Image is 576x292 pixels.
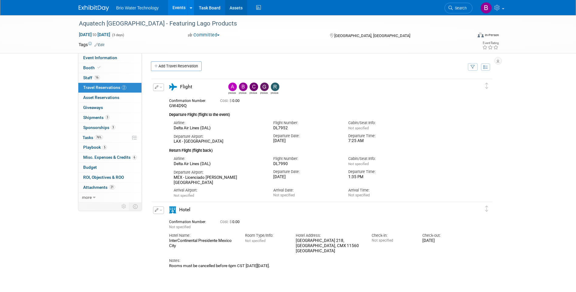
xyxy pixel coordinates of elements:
a: Shipments3 [78,113,141,123]
div: Confirmation Number: [169,218,211,224]
a: Travel Reservations2 [78,83,141,93]
span: [GEOGRAPHIC_DATA], [GEOGRAPHIC_DATA] [334,33,410,38]
div: Arrival Airport: [174,188,264,193]
a: Booth [78,63,141,73]
i: Click and drag to move item [485,83,488,89]
a: Giveaways [78,103,141,113]
div: Departure Date: [273,133,339,139]
div: LAX - [GEOGRAPHIC_DATA] [174,139,264,144]
span: Flight [180,84,192,90]
div: Rooms must be cancelled before 6pm CST [DATE][DATE]. [169,263,464,268]
div: In-Person [485,33,499,37]
div: [GEOGRAPHIC_DATA] 218, [GEOGRAPHIC_DATA], CMX 11560 [GEOGRAPHIC_DATA] [296,238,363,253]
div: Aquatech [GEOGRAPHIC_DATA] - Featuring Lago Products [77,18,463,29]
div: Check-in: [372,233,413,238]
img: Cynthia Mendoza [250,83,258,91]
div: Flight Number: [273,120,339,126]
div: Brandye Gahagan [237,83,248,94]
div: Departure Flight (flight to the event) [169,109,464,118]
div: Confirmation Number: [169,97,211,103]
img: Brandye Gahagan [480,2,492,14]
div: Departure Airport: [174,134,264,139]
div: MEX - Licenciado [PERSON_NAME][GEOGRAPHIC_DATA] [174,175,264,185]
span: 0.00 [220,99,242,103]
span: Misc. Expenses & Credits [83,155,137,160]
div: Arrival Time: [348,188,414,193]
a: Staff16 [78,73,141,83]
span: 2 [122,85,126,90]
img: Format-Inperson.png [478,32,484,37]
div: Angela Moyano [227,83,237,94]
span: 21 [109,185,115,189]
div: Ryan McMillin [271,91,278,94]
a: more [78,193,141,202]
a: Budget [78,163,141,172]
span: more [82,195,92,200]
span: 16 [94,75,100,80]
td: Toggle Event Tabs [129,202,141,210]
div: Departure Time: [348,133,414,139]
span: Staff [83,75,100,80]
div: Cabin/Seat Info: [348,120,414,126]
a: Event Information [78,53,141,63]
span: Asset Reservations [83,95,119,100]
a: Search [445,3,472,13]
div: Airline: [174,156,264,161]
a: Asset Reservations [78,93,141,103]
div: Flight Number: [273,156,339,161]
img: ExhibitDay [79,5,109,11]
span: Not specified [169,225,191,229]
div: Arrival Date: [273,188,339,193]
span: Search [453,6,467,10]
a: Sponsorships3 [78,123,141,133]
div: Giancarlo Barzotti [260,91,268,94]
td: Personalize Event Tab Strip [119,202,129,210]
span: Cost: $ [220,220,232,224]
td: Tags [79,42,104,48]
span: Not specified [174,193,194,198]
a: ROI, Objectives & ROO [78,173,141,182]
div: InterContinental Presidente Mexico City [169,238,236,249]
div: Delta Air Lines (DAL) [174,161,264,167]
div: Check-out: [422,233,464,238]
span: Hotel [179,207,190,212]
i: Hotel [169,206,176,213]
a: Edit [94,43,104,47]
span: 3 [105,115,110,120]
span: Shipments [83,115,110,120]
div: Event Format [437,32,499,41]
div: Hotel Address: [296,233,363,238]
div: Airline: [174,120,264,126]
div: 7:25 AM [348,138,414,144]
div: Not specified [348,193,414,198]
img: Angela Moyano [228,83,237,91]
span: Attachments [83,185,115,190]
div: Departure Time: [348,169,414,175]
div: DL7990 [273,161,339,167]
div: Event Rating [482,42,499,45]
span: [DATE] [DATE] [79,32,111,37]
div: Giancarlo Barzotti [259,83,269,94]
div: Not specified [372,238,413,243]
span: (3 days) [111,33,124,37]
span: Budget [83,165,97,170]
span: 3 [111,125,115,130]
span: Sponsorships [83,125,115,130]
span: 5 [102,145,107,150]
a: Attachments21 [78,183,141,192]
img: Giancarlo Barzotti [260,83,269,91]
span: ROI, Objectives & ROO [83,175,124,180]
div: DL7952 [273,126,339,131]
div: Departure Date: [273,169,339,175]
i: Filter by Traveler [471,65,475,69]
span: 0.00 [220,220,242,224]
div: Not specified [273,193,339,198]
div: [DATE] [422,238,464,243]
span: Booth [83,65,102,70]
span: to [92,32,97,37]
img: Ryan McMillin [271,83,279,91]
div: Return Flight (flight back) [169,144,464,154]
span: Not specified [348,162,369,166]
div: Room Type/Info: [245,233,287,238]
div: Departure Airport: [174,170,264,175]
